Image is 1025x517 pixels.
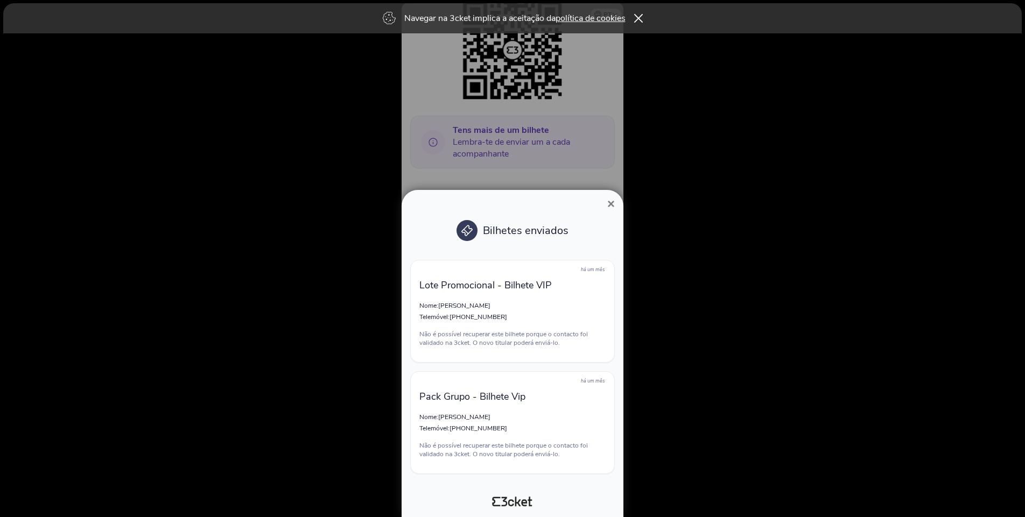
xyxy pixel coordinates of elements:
p: Nome: [419,413,606,421]
span: [PHONE_NUMBER] [450,424,507,433]
p: Pack Grupo - Bilhete Vip [419,390,606,403]
span: Bilhetes enviados [483,223,568,238]
p: Navegar na 3cket implica a aceitação da [404,12,626,24]
span: [PERSON_NAME] [438,413,490,421]
p: Nome: [419,301,606,310]
p: Não é possível recuperar este bilhete porque o contacto foi validado na 3cket. O novo titular pod... [419,441,606,458]
p: Não é possível recuperar este bilhete porque o contacto foi validado na 3cket. O novo titular pod... [419,330,606,347]
p: Telemóvel: [419,424,606,433]
p: Telemóvel: [419,313,606,321]
span: há um mês [581,266,605,273]
span: há um mês [581,378,605,384]
p: Lote Promocional - Bilhete VIP [419,279,606,292]
span: [PHONE_NUMBER] [450,313,507,321]
a: política de cookies [556,12,626,24]
span: [PERSON_NAME] [438,301,490,310]
span: × [607,196,615,211]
